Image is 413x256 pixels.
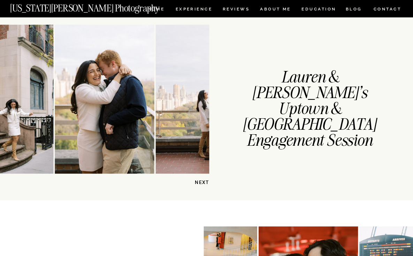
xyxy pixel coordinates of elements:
a: Experience [176,7,212,13]
a: CONTACT [373,5,401,13]
a: BLOG [345,7,362,13]
a: EDUCATION [301,7,337,13]
h1: Lauren & [PERSON_NAME]'s Uptown & [GEOGRAPHIC_DATA] Engagement Session [241,69,378,114]
a: [US_STATE][PERSON_NAME] Photography [10,3,183,9]
a: REVIEWS [223,7,248,13]
p: NEXT [174,179,209,186]
a: ABOUT ME [260,7,291,13]
a: HOME [146,7,166,13]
